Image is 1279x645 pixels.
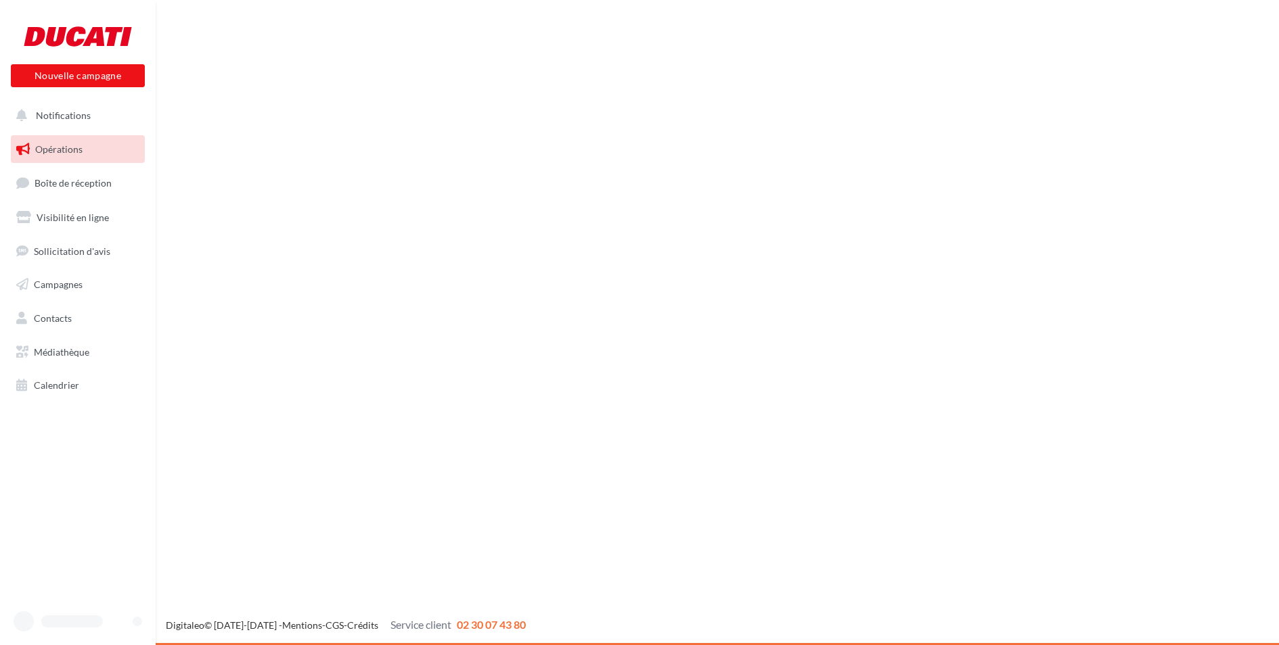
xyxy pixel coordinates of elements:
[34,245,110,256] span: Sollicitation d'avis
[8,168,148,197] a: Boîte de réception
[11,64,145,87] button: Nouvelle campagne
[347,619,378,631] a: Crédits
[8,371,148,400] a: Calendrier
[34,279,83,290] span: Campagnes
[35,177,112,189] span: Boîte de réception
[8,338,148,366] a: Médiathèque
[8,270,148,299] a: Campagnes
[34,346,89,358] span: Médiathèque
[8,101,142,130] button: Notifications
[390,618,451,631] span: Service client
[282,619,322,631] a: Mentions
[166,619,204,631] a: Digitaleo
[35,143,83,155] span: Opérations
[8,304,148,333] a: Contacts
[34,379,79,391] span: Calendrier
[36,110,91,121] span: Notifications
[166,619,526,631] span: © [DATE]-[DATE] - - -
[37,212,109,223] span: Visibilité en ligne
[8,204,148,232] a: Visibilité en ligne
[8,135,148,164] a: Opérations
[326,619,344,631] a: CGS
[34,312,72,324] span: Contacts
[457,618,526,631] span: 02 30 07 43 80
[8,237,148,266] a: Sollicitation d'avis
